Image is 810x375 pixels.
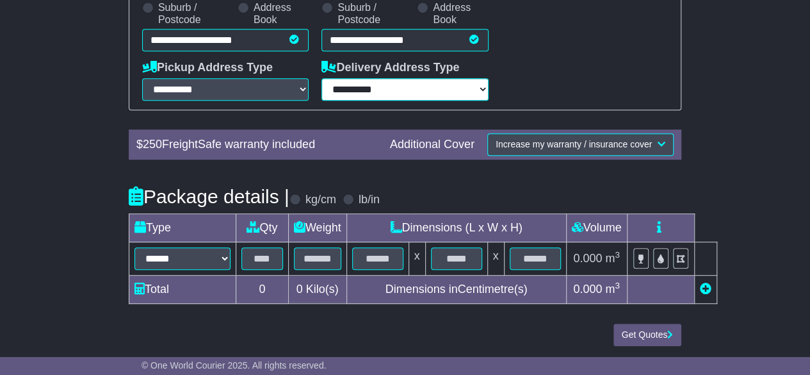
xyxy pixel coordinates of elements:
span: 0 [296,283,303,296]
label: Address Book [254,1,309,26]
button: Get Quotes [613,324,682,346]
td: Kilo(s) [288,276,346,304]
td: Type [129,214,236,242]
label: Suburb / Postcode [158,1,231,26]
label: kg/cm [305,193,336,207]
span: © One World Courier 2025. All rights reserved. [142,360,327,371]
h4: Package details | [129,186,289,207]
td: x [409,242,425,276]
span: 0.000 [573,252,602,265]
label: Address Book [433,1,488,26]
span: m [605,252,620,265]
td: Dimensions (L x W x H) [346,214,566,242]
label: Delivery Address Type [321,61,459,75]
button: Increase my warranty / insurance cover [487,133,674,156]
td: Total [129,276,236,304]
td: x [487,242,504,276]
td: 0 [236,276,288,304]
label: Pickup Address Type [142,61,273,75]
label: lb/in [359,193,380,207]
sup: 3 [615,250,620,260]
td: Volume [566,214,627,242]
td: Weight [288,214,346,242]
div: Additional Cover [384,138,481,152]
span: Increase my warranty / insurance cover [496,139,652,149]
span: 0.000 [573,283,602,296]
sup: 3 [615,281,620,290]
a: Add new item [700,283,711,296]
span: 250 [143,138,162,151]
span: m [605,283,620,296]
td: Dimensions in Centimetre(s) [346,276,566,304]
td: Qty [236,214,288,242]
div: $ FreightSafe warranty included [130,138,384,152]
label: Suburb / Postcode [337,1,410,26]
